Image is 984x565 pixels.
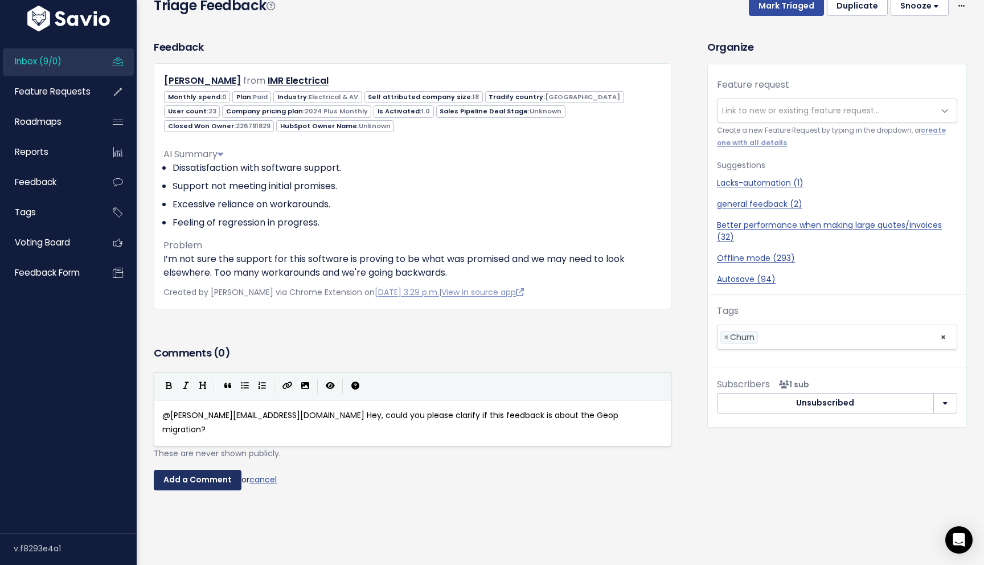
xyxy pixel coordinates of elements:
[154,470,241,490] input: Add a Comment
[164,120,274,132] span: Closed Won Owner:
[3,109,95,135] a: Roadmaps
[173,216,662,230] li: Feeling of regression in progress.
[15,267,80,279] span: Feedback form
[173,198,662,211] li: Excessive reliance on workarounds.
[15,116,61,128] span: Roadmaps
[15,236,70,248] span: Voting Board
[717,78,789,92] label: Feature request
[322,378,339,395] button: Toggle Preview
[163,148,223,161] span: AI Summary
[774,379,809,390] span: <p><strong>Subscribers</strong><br><br> - Carolina Salcedo Claramunt<br> </p>
[717,273,957,285] a: Autosave (94)
[218,346,225,360] span: 0
[222,92,227,101] span: 0
[359,121,391,130] span: Unknown
[160,378,177,395] button: Bold
[717,125,957,149] small: Create a new Feature Request by typing in the dropdown, or .
[163,252,662,280] p: I’m not sure the support for this software is proving to be what was promised and we may need to ...
[730,331,755,343] span: Churn
[3,79,95,105] a: Feature Requests
[15,146,48,158] span: Reports
[717,177,957,189] a: Lacks-automation (1)
[236,121,270,130] span: 226791829
[243,74,265,87] span: from
[164,105,220,117] span: User count:
[717,126,946,147] a: create one with all details
[154,470,671,490] div: or
[274,379,275,393] i: |
[342,379,343,393] i: |
[441,286,524,298] a: View in source app
[717,304,739,318] label: Tags
[164,91,230,103] span: Monthly spend:
[276,120,394,132] span: HubSpot Owner Name:
[15,176,56,188] span: Feedback
[297,378,314,395] button: Import an image
[154,448,281,459] span: These are never shown publicly.
[173,179,662,193] li: Support not meeting initial promises.
[347,378,364,395] button: Markdown Guide
[14,534,137,563] div: v.f8293e4a1
[154,39,203,55] h3: Feedback
[364,91,483,103] span: Self attributed company size:
[720,331,758,344] li: Churn
[173,161,662,175] li: Dissatisfaction with software support.
[309,92,358,101] span: Electrical & AV
[278,378,297,395] button: Create Link
[249,474,277,485] a: cancel
[162,410,621,435] span: @[PERSON_NAME][EMAIL_ADDRESS][DOMAIN_NAME] Hey, could you please clarify if this feedback is abou...
[717,219,957,243] a: Better performance when making large quotes/invoices (32)
[374,105,433,117] span: Is Activated:
[15,85,91,97] span: Feature Requests
[724,331,729,343] span: ×
[208,107,216,116] span: 23
[305,107,368,116] span: 2024 Plus Monthly
[707,39,967,55] h3: Organize
[317,379,318,393] i: |
[219,378,236,395] button: Quote
[375,286,439,298] a: [DATE] 3:29 p.m.
[485,91,624,103] span: Tradify country:
[717,378,770,391] span: Subscribers
[24,6,113,31] img: logo-white.9d6f32f41409.svg
[164,74,241,87] a: [PERSON_NAME]
[232,91,271,103] span: Plan:
[530,107,561,116] span: Unknown
[722,105,879,116] span: Link to new or existing feature request...
[717,198,957,210] a: general feedback (2)
[3,199,95,226] a: Tags
[940,325,946,349] span: ×
[3,230,95,256] a: Voting Board
[273,91,362,103] span: Industry:
[194,378,211,395] button: Heading
[545,92,620,101] span: [GEOGRAPHIC_DATA]
[177,378,194,395] button: Italic
[253,378,270,395] button: Numbered List
[215,379,216,393] i: |
[436,105,565,117] span: Sales Pipeline Deal Stage:
[717,158,957,173] p: Suggestions
[945,526,973,554] div: Open Intercom Messenger
[717,393,934,413] button: Unsubscribed
[222,105,371,117] span: Company pricing plan:
[473,92,479,101] span: 18
[15,55,61,67] span: Inbox (9/0)
[421,107,430,116] span: 1.0
[3,169,95,195] a: Feedback
[163,239,202,252] span: Problem
[268,74,329,87] a: IMR Electrical
[3,48,95,75] a: Inbox (9/0)
[3,260,95,286] a: Feedback form
[15,206,36,218] span: Tags
[3,139,95,165] a: Reports
[717,252,957,264] a: Offline mode (293)
[236,378,253,395] button: Generic List
[163,286,524,298] span: Created by [PERSON_NAME] via Chrome Extension on |
[253,92,268,101] span: Paid
[154,345,671,361] h3: Comments ( )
